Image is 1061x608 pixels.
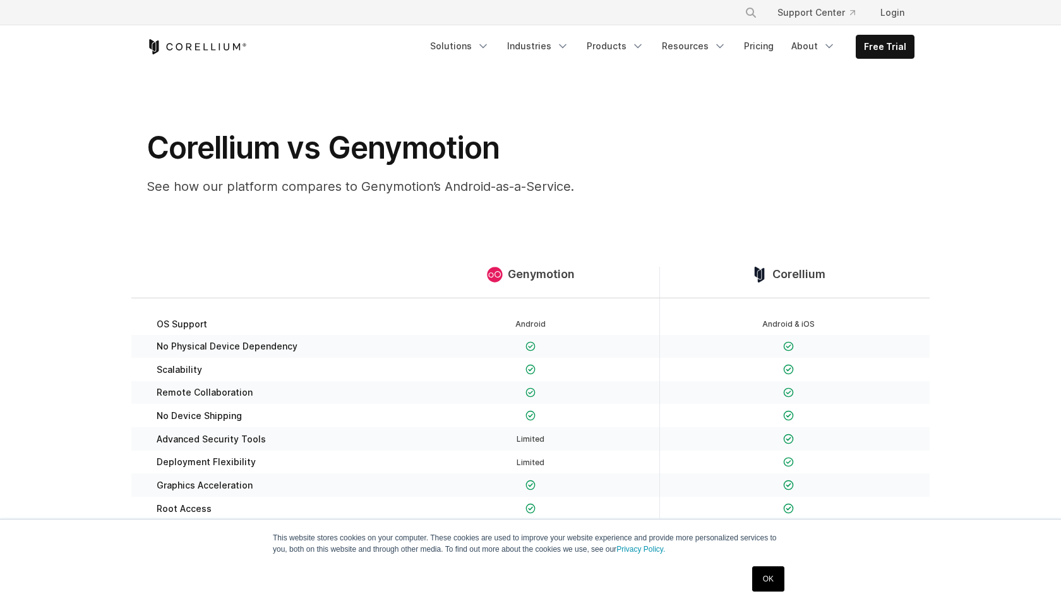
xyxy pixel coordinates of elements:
a: Resources [654,35,734,58]
span: Advanced Security Tools [157,434,266,445]
a: Industries [500,35,577,58]
span: Genymotion [508,267,575,282]
img: Checkmark [783,503,794,514]
img: Checkmark [525,410,536,421]
a: OK [752,566,784,592]
a: Free Trial [856,35,914,58]
a: Products [579,35,652,58]
img: Checkmark [525,364,536,375]
a: Support Center [767,1,865,24]
img: Checkmark [783,434,794,444]
span: Graphics Acceleration [157,480,253,491]
span: Root Access [157,503,212,514]
a: Privacy Policy. [616,545,665,554]
div: Navigation Menu [729,1,914,24]
h1: Corellium vs Genymotion [147,129,652,167]
span: Android [515,319,546,329]
a: Login [870,1,914,24]
span: Limited [517,458,544,467]
img: Checkmark [783,364,794,375]
img: Checkmark [783,457,794,468]
span: Corellium [772,267,825,282]
span: No Physical Device Dependency [157,341,297,352]
a: About [784,35,843,58]
p: See how our platform compares to Genymotion’s Android-as-a-Service. [147,177,652,196]
img: Checkmark [525,387,536,398]
img: Checkmark [783,341,794,352]
span: OS Support [157,319,207,330]
a: Solutions [423,35,497,58]
span: Deployment Flexibility [157,456,256,468]
img: Checkmark [525,503,536,514]
span: Remote Collaboration [157,387,253,398]
a: Pricing [736,35,781,58]
span: Limited [517,434,544,444]
img: Checkmark [783,480,794,490]
span: Scalability [157,364,202,375]
a: Corellium Home [147,39,247,54]
button: Search [740,1,762,24]
div: Navigation Menu [423,35,914,59]
img: Checkmark [525,341,536,352]
span: Android & iOS [762,319,815,329]
p: This website stores cookies on your computer. These cookies are used to improve your website expe... [273,532,788,555]
img: compare_genymotion--large [487,267,503,283]
img: Checkmark [783,387,794,398]
img: Checkmark [525,480,536,490]
img: Checkmark [783,410,794,421]
span: No Device Shipping [157,410,242,422]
